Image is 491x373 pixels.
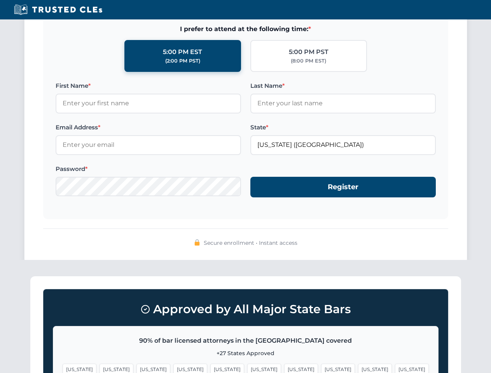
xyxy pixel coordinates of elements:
[56,94,241,113] input: Enter your first name
[250,123,436,132] label: State
[165,57,200,65] div: (2:00 PM PST)
[289,47,328,57] div: 5:00 PM PST
[56,135,241,155] input: Enter your email
[250,135,436,155] input: Florida (FL)
[53,299,439,320] h3: Approved by All Major State Bars
[56,123,241,132] label: Email Address
[12,4,105,16] img: Trusted CLEs
[63,349,429,357] p: +27 States Approved
[250,94,436,113] input: Enter your last name
[163,47,202,57] div: 5:00 PM EST
[56,164,241,174] label: Password
[194,239,200,246] img: 🔒
[204,239,297,247] span: Secure enrollment • Instant access
[63,336,429,346] p: 90% of bar licensed attorneys in the [GEOGRAPHIC_DATA] covered
[291,57,326,65] div: (8:00 PM EST)
[250,81,436,91] label: Last Name
[56,81,241,91] label: First Name
[250,177,436,197] button: Register
[56,24,436,34] span: I prefer to attend at the following time:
